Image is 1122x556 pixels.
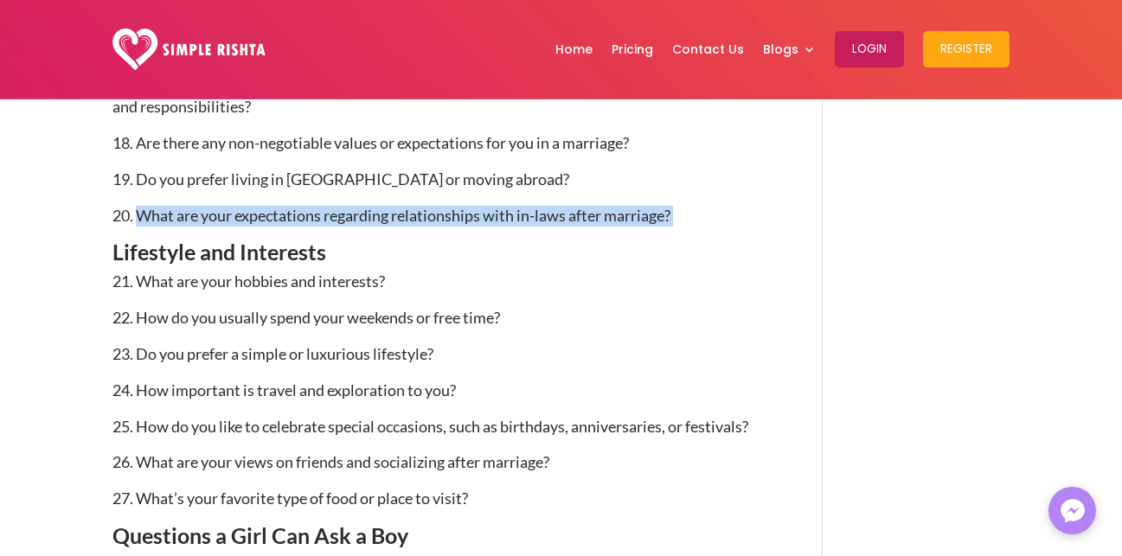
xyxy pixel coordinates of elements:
[555,4,593,94] a: Home
[112,239,326,265] span: Lifestyle and Interests
[112,344,433,363] span: 23. Do you prefer a simple or luxurious lifestyle?
[672,4,744,94] a: Contact Us
[112,522,408,548] span: Questions a Girl Can Ask a Boy
[923,4,1010,94] a: Register
[835,31,904,67] button: Login
[112,380,456,399] span: 24. How important is travel and exploration to you?
[612,4,653,94] a: Pricing
[112,272,385,291] span: 21. What are your hobbies and interests?
[112,452,549,471] span: 26. What are your views on friends and socializing after marriage?
[1055,494,1090,528] img: Messenger
[112,169,569,189] span: 19. Do you prefer living in [GEOGRAPHIC_DATA] or moving abroad?
[112,489,468,508] span: 27. What’s your favorite type of food or place to visit?
[112,417,748,436] span: 25. How do you like to celebrate special occasions, such as birthdays, anniversaries, or festivals?
[763,4,816,94] a: Blogs
[835,4,904,94] a: Login
[923,31,1010,67] button: Register
[112,133,629,152] span: 18. Are there any non-negotiable values or expectations for you in a marriage?
[112,308,500,327] span: 22. How do you usually spend your weekends or free time?
[112,206,670,225] span: 20. What are your expectations regarding relationships with in-laws after marriage?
